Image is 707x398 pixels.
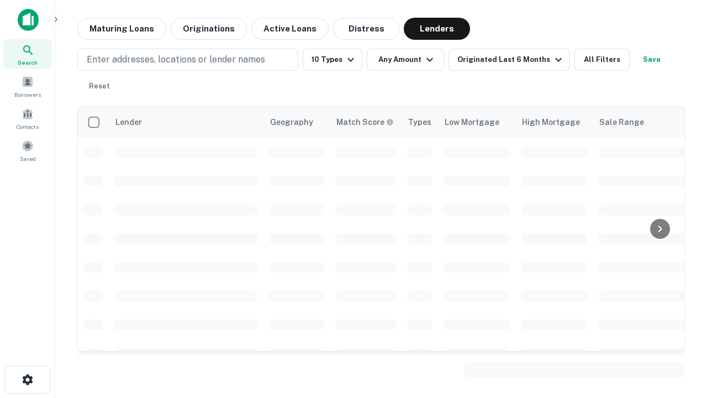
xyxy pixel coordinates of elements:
button: Save your search to get updates of matches that match your search criteria. [634,49,669,71]
div: Originated Last 6 Months [457,53,565,66]
a: Contacts [3,103,52,133]
button: Enter addresses, locations or lender names [77,49,298,71]
th: Types [402,107,438,138]
div: Low Mortgage [445,116,499,129]
button: Lenders [404,18,470,40]
a: Borrowers [3,71,52,101]
div: Capitalize uses an advanced AI algorithm to match your search with the best lender. The match sco... [336,116,394,128]
div: High Mortgage [522,116,580,129]
button: All Filters [574,49,630,71]
button: Maturing Loans [77,18,166,40]
iframe: Chat Widget [652,310,707,363]
button: Distress [333,18,399,40]
button: Originations [171,18,247,40]
span: Search [18,58,38,67]
th: Geography [263,107,330,138]
h6: Match Score [336,116,392,128]
a: Search [3,39,52,69]
th: Capitalize uses an advanced AI algorithm to match your search with the best lender. The match sco... [330,107,402,138]
th: Low Mortgage [438,107,515,138]
span: Borrowers [14,90,41,99]
button: Originated Last 6 Months [449,49,570,71]
div: Sale Range [599,116,644,129]
span: Saved [20,154,36,163]
a: Saved [3,135,52,165]
button: Any Amount [367,49,444,71]
div: Lender [115,116,142,129]
button: Active Loans [251,18,329,40]
span: Contacts [17,122,39,131]
button: 10 Types [303,49,362,71]
div: Geography [270,116,313,129]
p: Enter addresses, locations or lender names [87,53,265,66]
button: Reset [82,75,117,97]
th: Sale Range [593,107,692,138]
img: capitalize-icon.png [18,9,39,31]
th: Lender [109,107,263,138]
th: High Mortgage [515,107,593,138]
div: Types [408,116,431,129]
